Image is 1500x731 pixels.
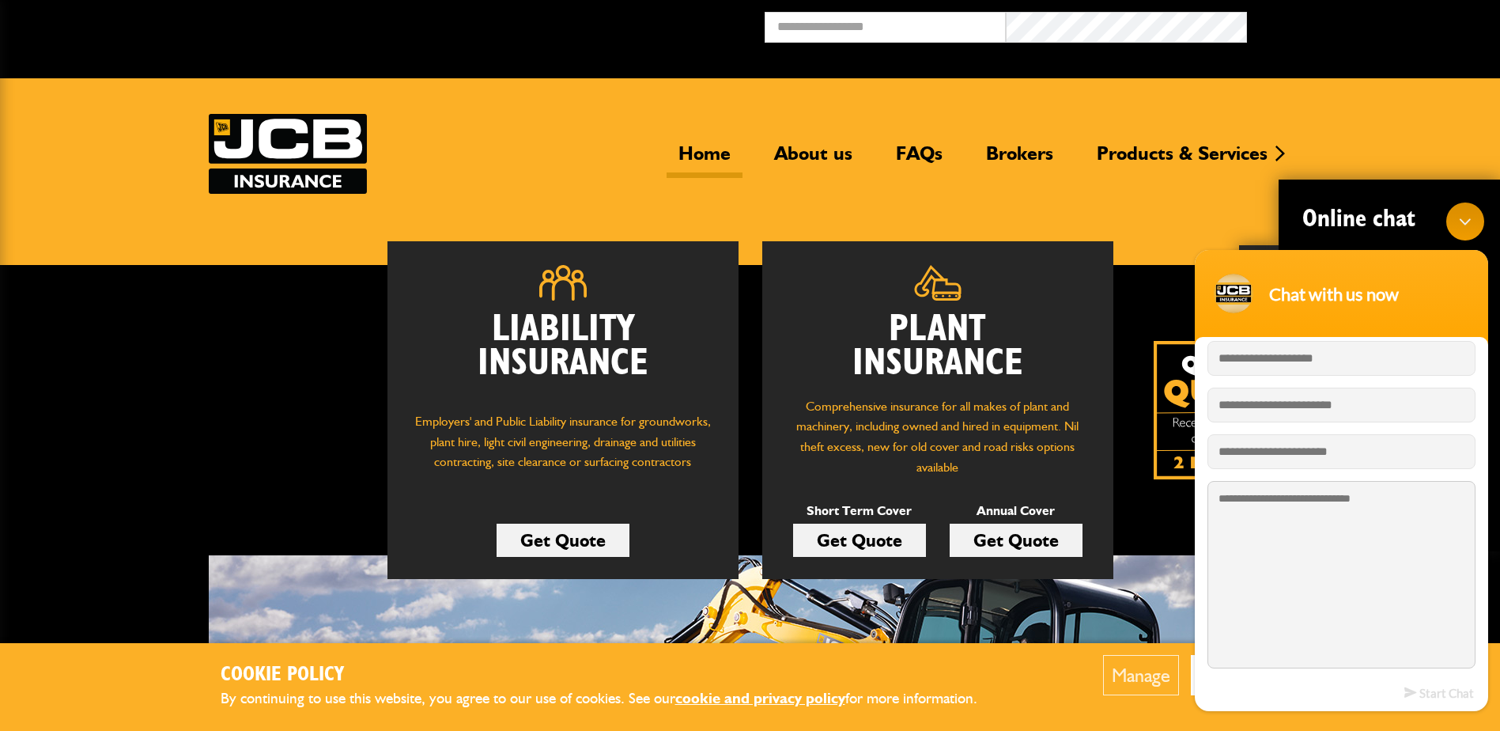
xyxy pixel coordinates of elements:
[1103,655,1179,695] button: Manage
[411,312,715,396] h2: Liability Insurance
[209,114,367,194] a: JCB Insurance Services
[1154,341,1292,479] img: Quick Quote
[786,312,1090,381] h2: Plant Insurance
[221,687,1003,711] p: By continuing to use this website, you agree to our use of cookies. See our for more information.
[793,501,926,521] p: Short Term Cover
[950,524,1082,557] a: Get Quote
[974,142,1065,178] a: Brokers
[884,142,954,178] a: FAQs
[786,396,1090,477] p: Comprehensive insurance for all makes of plant and machinery, including owned and hired in equipm...
[793,524,926,557] a: Get Quote
[411,411,715,487] p: Employers' and Public Liability insurance for groundworks, plant hire, light civil engineering, d...
[1085,142,1279,178] a: Products & Services
[667,142,742,178] a: Home
[221,663,1003,687] h2: Cookie Policy
[762,142,864,178] a: About us
[950,501,1082,521] p: Annual Cover
[675,689,845,707] a: cookie and privacy policy
[1247,12,1488,36] button: Broker Login
[1187,195,1496,719] iframe: SalesIQ Chatwindow
[1154,341,1292,479] a: Get your insurance quote isn just 2-minutes
[209,114,367,194] img: JCB Insurance Services logo
[497,524,629,557] a: Get Quote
